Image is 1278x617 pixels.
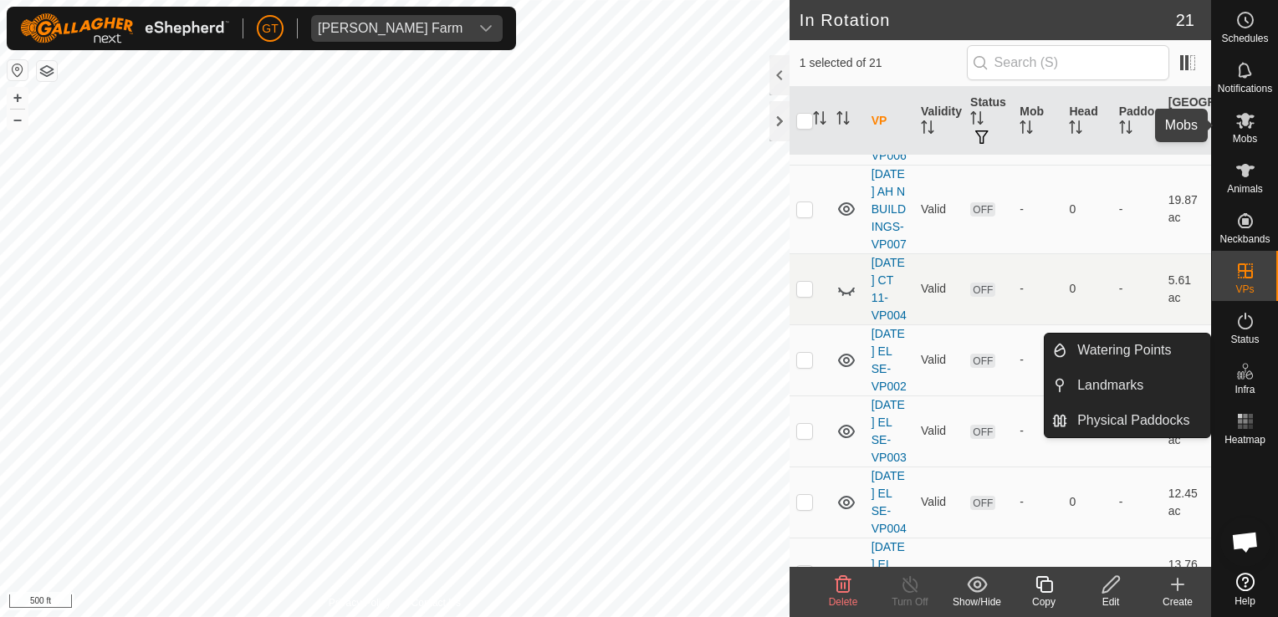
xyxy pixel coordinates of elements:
span: 1 selected of 21 [800,54,967,72]
span: Status [1230,334,1259,344]
p-sorticon: Activate to sort [921,123,934,136]
td: Valid [914,467,964,538]
a: [DATE] EL SE-VP002 [872,327,907,393]
span: Neckbands [1219,234,1270,244]
span: Notifications [1218,84,1272,94]
p-sorticon: Activate to sort [1069,123,1082,136]
p-sorticon: Activate to sort [970,114,984,127]
a: Landmarks [1067,369,1210,402]
td: Valid [914,324,964,395]
div: Open chat [1220,517,1270,567]
span: OFF [970,425,995,439]
td: 0 [1062,324,1112,395]
button: + [8,88,28,108]
p-sorticon: Activate to sort [836,114,850,127]
th: Validity [914,87,964,156]
div: [PERSON_NAME] Farm [318,22,463,35]
a: [DATE] EL SE-VP003 [872,398,907,464]
span: Landmarks [1077,375,1143,395]
img: Gallagher Logo [20,13,229,43]
span: GT [262,20,278,38]
div: - [1020,280,1056,298]
h2: In Rotation [800,10,1176,30]
td: - [1112,538,1162,609]
button: Reset Map [8,60,28,80]
a: [DATE] AH N BUILDINGS-VP006 [872,79,907,162]
a: [DATE] CT 11-VP004 [872,256,907,322]
td: 0 [1062,467,1112,538]
td: Valid [914,395,964,467]
td: - [1112,253,1162,324]
div: - [1020,351,1056,369]
div: - [1020,564,1056,582]
span: 21 [1176,8,1194,33]
td: 19.87 ac [1162,165,1211,253]
span: Animals [1227,184,1263,194]
li: Watering Points [1045,334,1210,367]
td: 0 [1062,165,1112,253]
a: Contact Us [412,595,461,610]
th: VP [865,87,914,156]
th: Paddock [1112,87,1162,156]
span: VPs [1235,284,1254,294]
li: Landmarks [1045,369,1210,402]
th: [GEOGRAPHIC_DATA] Area [1162,87,1211,156]
span: OFF [970,496,995,510]
span: OFF [970,202,995,217]
a: Physical Paddocks [1067,404,1210,437]
td: - [1112,467,1162,538]
div: Create [1144,594,1211,609]
span: Physical Paddocks [1077,410,1189,431]
a: Watering Points [1067,334,1210,367]
td: 10.11 ac [1162,324,1211,395]
div: dropdown trigger [469,15,503,42]
div: - [1020,493,1056,511]
p-sorticon: Activate to sort [1119,123,1132,136]
a: [DATE] EL SE-VP004 [872,469,907,535]
span: Infra [1235,385,1255,395]
div: Edit [1077,594,1144,609]
div: Show/Hide [943,594,1010,609]
span: Watering Points [1077,340,1171,360]
span: OFF [970,567,995,581]
span: Schedules [1221,33,1268,43]
span: Thoren Farm [311,15,469,42]
span: OFF [970,354,995,368]
td: 0 [1062,253,1112,324]
span: Heatmap [1224,435,1265,445]
input: Search (S) [967,45,1169,80]
span: OFF [970,283,995,297]
a: [DATE] EL SE-VP005 [872,540,907,606]
a: [DATE] AH N BUILDINGS-VP007 [872,167,907,251]
td: Valid [914,538,964,609]
button: – [8,110,28,130]
td: 0 [1062,538,1112,609]
td: Valid [914,165,964,253]
button: Map Layers [37,61,57,81]
div: - [1020,422,1056,440]
span: Delete [829,596,858,608]
th: Mob [1013,87,1062,156]
div: - [1020,201,1056,218]
td: 12.45 ac [1162,467,1211,538]
div: Turn Off [877,594,943,609]
td: 13.76 ac [1162,538,1211,609]
span: Mobs [1233,134,1257,144]
td: - [1112,165,1162,253]
td: - [1112,324,1162,395]
a: Privacy Policy [329,595,391,610]
th: Head [1062,87,1112,156]
div: Copy [1010,594,1077,609]
a: Help [1212,566,1278,613]
td: 5.61 ac [1162,253,1211,324]
td: Valid [914,253,964,324]
p-sorticon: Activate to sort [1020,123,1033,136]
p-sorticon: Activate to sort [813,114,826,127]
p-sorticon: Activate to sort [1168,131,1182,145]
th: Status [964,87,1013,156]
li: Physical Paddocks [1045,404,1210,437]
span: Help [1235,596,1255,606]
